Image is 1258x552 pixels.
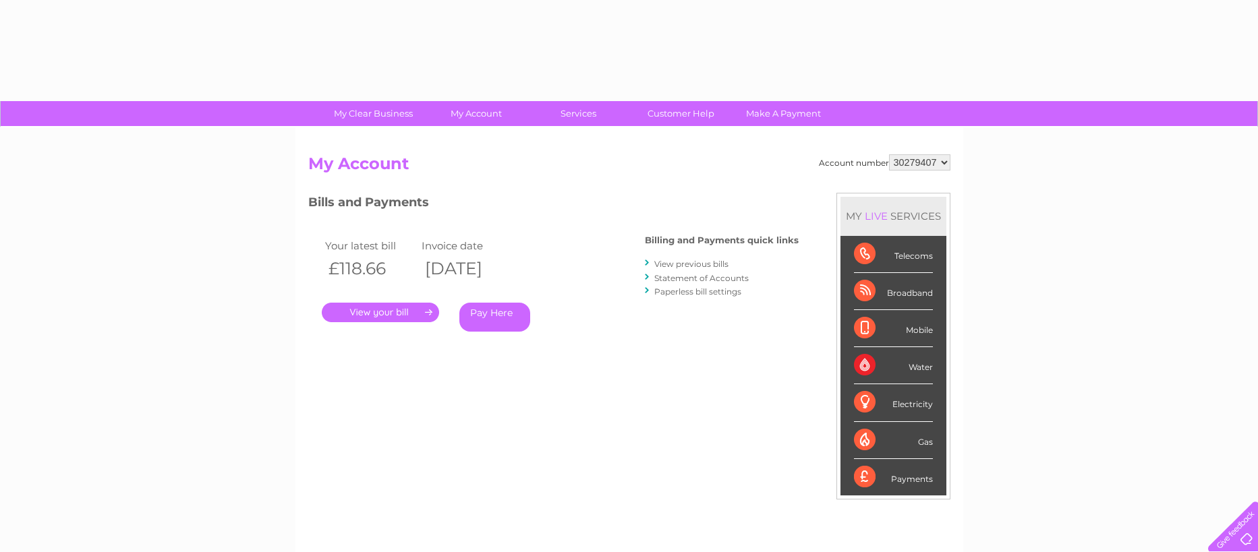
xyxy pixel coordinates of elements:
div: Broadband [854,273,933,310]
a: My Account [420,101,532,126]
a: Pay Here [459,303,530,332]
a: . [322,303,439,322]
td: Your latest bill [322,237,419,255]
div: Gas [854,422,933,459]
div: Mobile [854,310,933,347]
div: MY SERVICES [840,197,946,235]
div: Account number [819,154,950,171]
div: Payments [854,459,933,495]
a: Paperless bill settings [654,286,741,297]
h3: Bills and Payments [308,193,799,216]
a: View previous bills [654,259,728,269]
div: LIVE [862,210,890,222]
a: Make A Payment [728,101,839,126]
th: [DATE] [418,255,515,282]
a: Statement of Accounts [654,273,749,283]
div: Electricity [854,384,933,421]
a: My Clear Business [318,101,429,126]
a: Services [523,101,634,126]
div: Telecoms [854,236,933,273]
h4: Billing and Payments quick links [645,235,799,245]
th: £118.66 [322,255,419,282]
a: Customer Help [625,101,737,126]
td: Invoice date [418,237,515,255]
h2: My Account [308,154,950,180]
div: Water [854,347,933,384]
